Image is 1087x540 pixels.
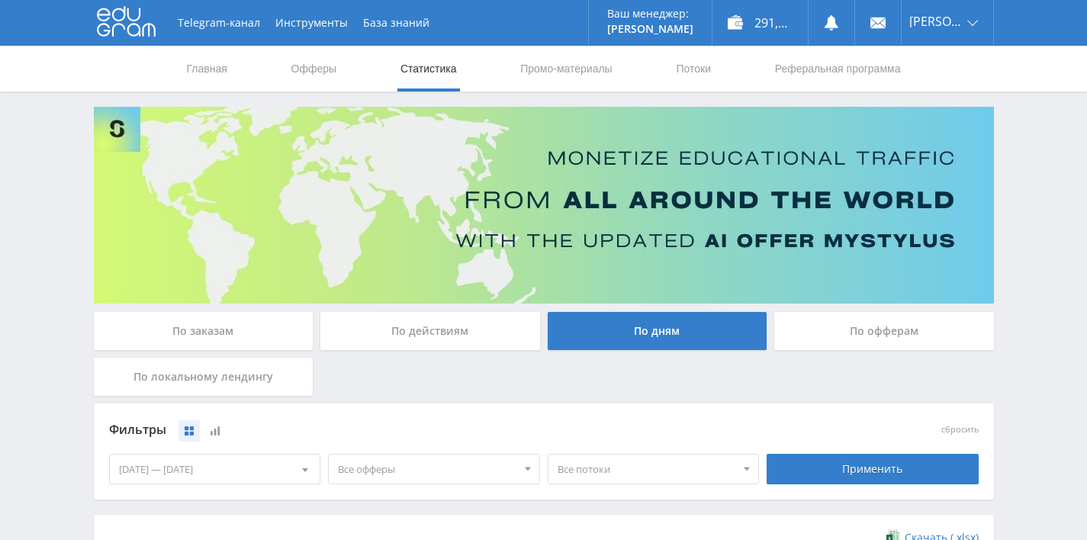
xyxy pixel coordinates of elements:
div: Фильтры [109,419,760,442]
a: Реферальная программа [773,46,902,92]
div: По действиям [320,312,540,350]
span: [PERSON_NAME] [909,15,963,27]
span: Все потоки [558,455,736,484]
span: Все офферы [338,455,516,484]
a: Промо-материалы [519,46,613,92]
div: По дням [548,312,767,350]
div: По локальному лендингу [94,358,314,396]
div: Применить [767,454,979,484]
button: сбросить [941,425,979,435]
div: По заказам [94,312,314,350]
img: Banner [94,107,994,304]
a: Главная [185,46,229,92]
p: Ваш менеджер: [607,8,693,20]
a: Потоки [674,46,712,92]
a: Статистика [399,46,458,92]
p: [PERSON_NAME] [607,23,693,35]
a: Офферы [290,46,339,92]
div: [DATE] — [DATE] [110,455,320,484]
div: По офферам [774,312,994,350]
